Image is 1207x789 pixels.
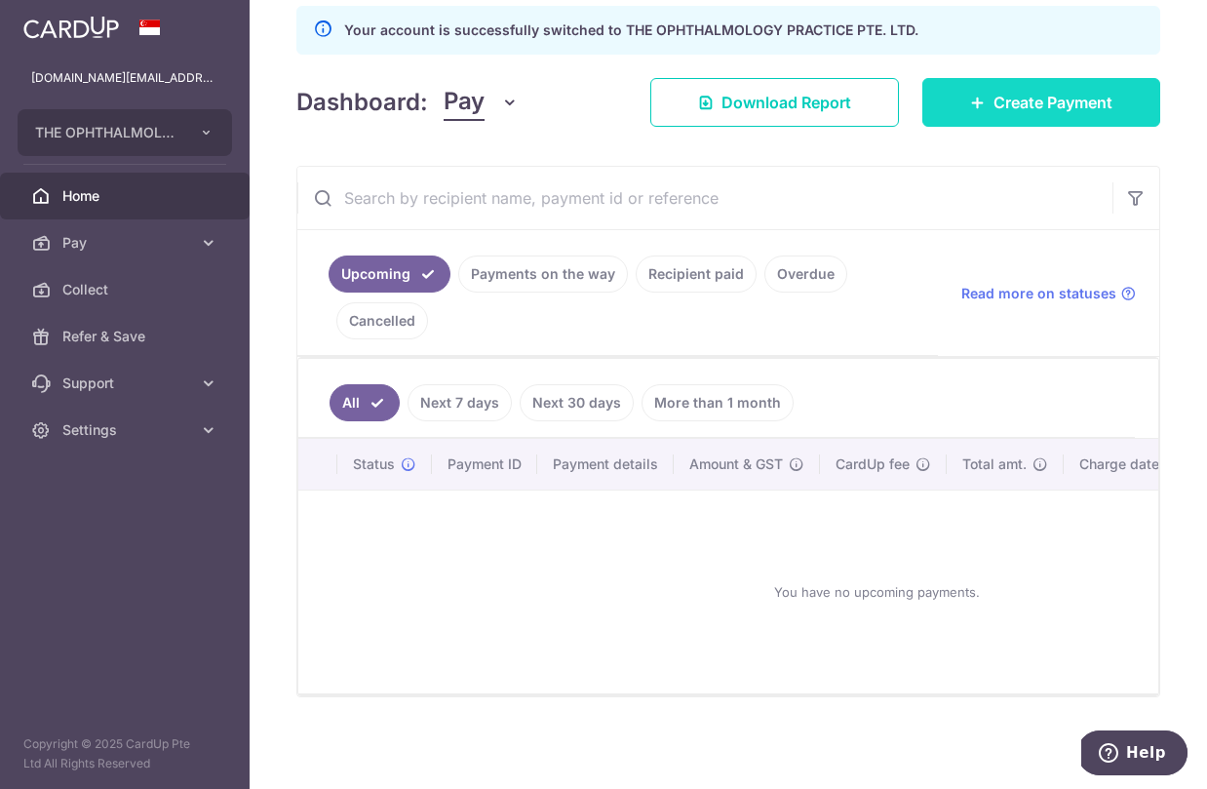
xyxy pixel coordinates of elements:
a: Next 30 days [520,384,634,421]
span: Help [45,14,85,31]
a: Download Report [650,78,899,127]
a: Overdue [764,256,847,293]
span: Charge date [1079,454,1159,474]
a: More than 1 month [642,384,794,421]
h4: Dashboard: [296,85,428,120]
span: Download Report [721,91,851,114]
input: Search by recipient name, payment id or reference [297,167,1112,229]
a: Read more on statuses [961,284,1136,303]
a: Next 7 days [408,384,512,421]
a: Create Payment [922,78,1160,127]
span: Total amt. [962,454,1027,474]
iframe: Opens a widget where you can find more information [1081,730,1188,779]
th: Payment details [537,439,674,490]
p: [DOMAIN_NAME][EMAIL_ADDRESS][DOMAIN_NAME] [31,68,218,88]
span: Pay [444,84,485,121]
th: Payment ID [432,439,537,490]
span: Collect [62,280,191,299]
span: Create Payment [993,91,1112,114]
a: Recipient paid [636,256,757,293]
span: Support [62,374,191,393]
span: Settings [62,420,191,440]
span: Pay [62,233,191,253]
span: Home [62,186,191,206]
span: CardUp fee [836,454,910,474]
a: All [330,384,400,421]
span: Refer & Save [62,327,191,346]
span: Amount & GST [689,454,783,474]
img: CardUp [23,16,119,39]
a: Upcoming [329,256,450,293]
a: Payments on the way [458,256,628,293]
span: THE OPHTHALMOLOGY PRACTICE PTE. LTD. [35,123,179,142]
span: Status [353,454,395,474]
a: Cancelled [336,302,428,339]
button: Pay [444,84,519,121]
span: Read more on statuses [961,284,1116,303]
p: Your account is successfully switched to THE OPHTHALMOLOGY PRACTICE PTE. LTD. [344,19,918,42]
button: THE OPHTHALMOLOGY PRACTICE PTE. LTD. [18,109,232,156]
